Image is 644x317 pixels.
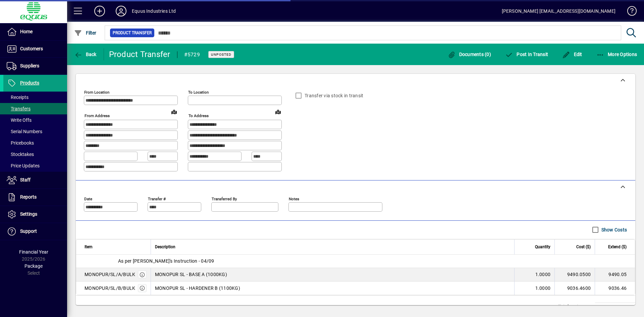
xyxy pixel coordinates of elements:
[74,30,97,36] span: Filter
[7,95,29,100] span: Receipts
[7,117,32,123] span: Write Offs
[67,48,104,60] app-page-header-button: Back
[109,49,170,60] div: Product Transfer
[3,126,67,137] a: Serial Numbers
[20,46,43,51] span: Customers
[76,258,635,264] div: As per [PERSON_NAME]'s Instruction - 04/09
[72,48,98,60] button: Back
[3,41,67,57] a: Customers
[74,52,97,57] span: Back
[3,149,67,160] a: Stocktakes
[20,29,33,34] span: Home
[554,268,595,281] td: 9490.0500
[3,189,67,206] a: Reports
[85,285,135,292] div: MONOPUR/SL/B/BULK
[20,194,37,200] span: Reports
[3,223,67,240] a: Support
[155,243,175,251] span: Description
[560,48,584,60] button: Edit
[211,52,231,57] span: Unposted
[562,52,582,57] span: Edit
[84,196,92,201] mat-label: Date
[7,152,34,157] span: Stocktakes
[446,48,493,60] button: Documents (0)
[85,243,93,251] span: Item
[20,80,39,86] span: Products
[622,1,636,23] a: Knowledge Base
[576,243,591,251] span: Cost ($)
[502,6,615,16] div: [PERSON_NAME] [EMAIL_ADDRESS][DOMAIN_NAME]
[608,243,627,251] span: Extend ($)
[535,243,550,251] span: Quantity
[20,211,37,217] span: Settings
[89,5,110,17] button: Add
[595,268,635,281] td: 9490.05
[19,249,48,255] span: Financial Year
[7,106,31,111] span: Transfers
[155,285,240,292] span: MONOPUR SL - HARDENER B (1100KG)
[113,30,152,36] span: Product Transfer
[289,196,299,201] mat-label: Notes
[3,172,67,189] a: Staff
[20,63,39,68] span: Suppliers
[3,137,67,149] a: Pricebooks
[3,103,67,114] a: Transfers
[72,27,98,39] button: Filter
[24,263,43,269] span: Package
[3,206,67,223] a: Settings
[447,52,491,57] span: Documents (0)
[7,140,34,146] span: Pricebooks
[20,228,37,234] span: Support
[514,268,554,281] td: 1.0000
[596,52,637,57] span: More Options
[3,92,67,103] a: Receipts
[514,281,554,295] td: 1.0000
[554,281,595,295] td: 9036.4600
[595,281,635,295] td: 9036.46
[169,106,179,117] a: View on map
[84,90,109,95] mat-label: From location
[155,271,227,278] span: MONOPUR SL - BASE A (1000KG)
[273,106,283,117] a: View on map
[132,6,176,16] div: Equus Industries Ltd
[595,48,639,60] button: More Options
[20,177,31,182] span: Staff
[212,196,237,201] mat-label: Transferred by
[595,303,635,311] td: 18526.51
[3,114,67,126] a: Write Offs
[148,196,166,201] mat-label: Transfer #
[3,58,67,74] a: Suppliers
[3,160,67,171] a: Price Updates
[503,48,550,60] button: Post In Transit
[184,49,200,60] div: #5729
[110,5,132,17] button: Profile
[555,303,595,311] td: Total cost
[600,226,627,233] label: Show Costs
[7,163,40,168] span: Price Updates
[505,52,548,57] span: Post In Transit
[85,271,135,278] div: MONOPUR/SL/A/BULK
[188,90,209,95] mat-label: To location
[7,129,42,134] span: Serial Numbers
[3,23,67,40] a: Home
